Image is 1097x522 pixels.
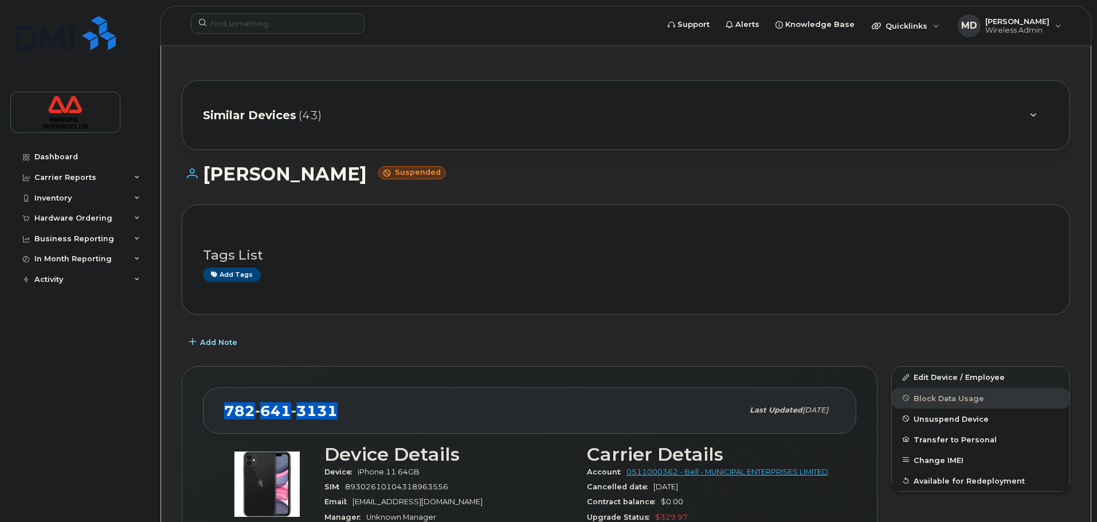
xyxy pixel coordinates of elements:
h3: Tags List [203,248,1049,262]
span: Available for Redeployment [914,476,1025,485]
span: Account [587,468,626,476]
span: iPhone 11 64GB [358,468,420,476]
button: Transfer to Personal [892,429,1069,450]
img: iPhone_11.jpg [233,450,301,519]
span: Email [324,497,352,506]
a: 0511000362 - Bell - MUNICIPAL ENTERPRISES LIMITED [626,468,828,476]
span: 89302610104318963556 [345,482,448,491]
span: Last updated [750,406,802,414]
span: Unknown Manager [366,513,436,521]
h1: [PERSON_NAME] [182,164,1070,184]
span: Upgrade Status [587,513,655,521]
span: [EMAIL_ADDRESS][DOMAIN_NAME] [352,497,483,506]
button: Add Note [182,332,247,352]
span: [DATE] [802,406,828,414]
span: 3131 [291,402,338,419]
span: Unsuspend Device [914,414,989,423]
span: (43) [299,107,322,124]
button: Block Data Usage [892,388,1069,409]
span: 782 [224,402,338,419]
button: Available for Redeployment [892,470,1069,491]
h3: Device Details [324,444,573,465]
span: Contract balance [587,497,661,506]
span: Add Note [200,337,237,348]
span: $329.97 [655,513,688,521]
span: Similar Devices [203,107,296,124]
button: Unsuspend Device [892,409,1069,429]
span: SIM [324,482,345,491]
h3: Carrier Details [587,444,836,465]
span: [DATE] [653,482,678,491]
button: Change IMEI [892,450,1069,470]
small: Suspended [378,166,446,179]
span: 641 [255,402,291,419]
a: Edit Device / Employee [892,367,1069,387]
span: Manager [324,513,366,521]
span: Device [324,468,358,476]
span: $0.00 [661,497,683,506]
span: Cancelled date [587,482,653,491]
a: Add tags [203,268,261,282]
